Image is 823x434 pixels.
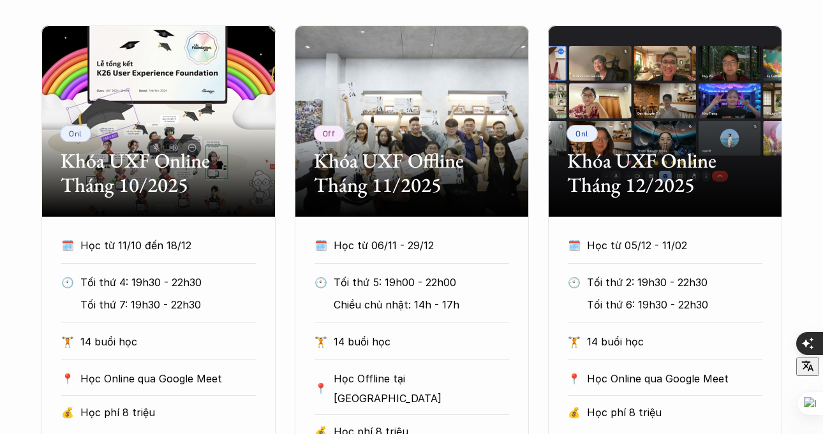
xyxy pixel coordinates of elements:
[587,369,762,388] p: Học Online qua Google Meet
[568,273,581,292] p: 🕙
[334,332,509,351] p: 14 buổi học
[568,403,581,422] p: 💰
[80,369,256,388] p: Học Online qua Google Meet
[315,332,327,351] p: 🏋️
[80,273,256,292] p: Tối thứ 4: 19h30 - 22h30
[61,332,74,351] p: 🏋️
[334,273,509,292] p: Tối thứ 5: 19h00 - 22h00
[587,236,739,255] p: Học từ 05/12 - 11/02
[587,295,762,314] p: Tối thứ 6: 19h30 - 22h30
[61,403,74,422] p: 💰
[568,373,581,385] p: 📍
[567,148,763,198] h2: Khóa UXF Online Tháng 12/2025
[587,332,762,351] p: 14 buổi học
[568,236,581,255] p: 🗓️
[334,236,486,255] p: Học từ 06/11 - 29/12
[80,403,256,422] p: Học phí 8 triệu
[315,382,327,394] p: 📍
[69,129,82,138] p: Onl
[80,295,256,314] p: Tối thứ 7: 19h30 - 22h30
[315,236,327,255] p: 🗓️
[334,295,509,314] p: Chiều chủ nhật: 14h - 17h
[61,273,74,292] p: 🕙
[323,129,336,138] p: Off
[587,273,762,292] p: Tối thứ 2: 19h30 - 22h30
[61,236,74,255] p: 🗓️
[587,403,762,422] p: Học phí 8 triệu
[61,148,256,198] h2: Khóa UXF Online Tháng 10/2025
[314,148,510,198] h2: Khóa UXF Offline Tháng 11/2025
[80,332,256,351] p: 14 buổi học
[568,332,581,351] p: 🏋️
[315,273,327,292] p: 🕙
[575,129,589,138] p: Onl
[334,369,509,408] p: Học Offline tại [GEOGRAPHIC_DATA]
[61,373,74,385] p: 📍
[80,236,232,255] p: Học từ 11/10 đến 18/12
